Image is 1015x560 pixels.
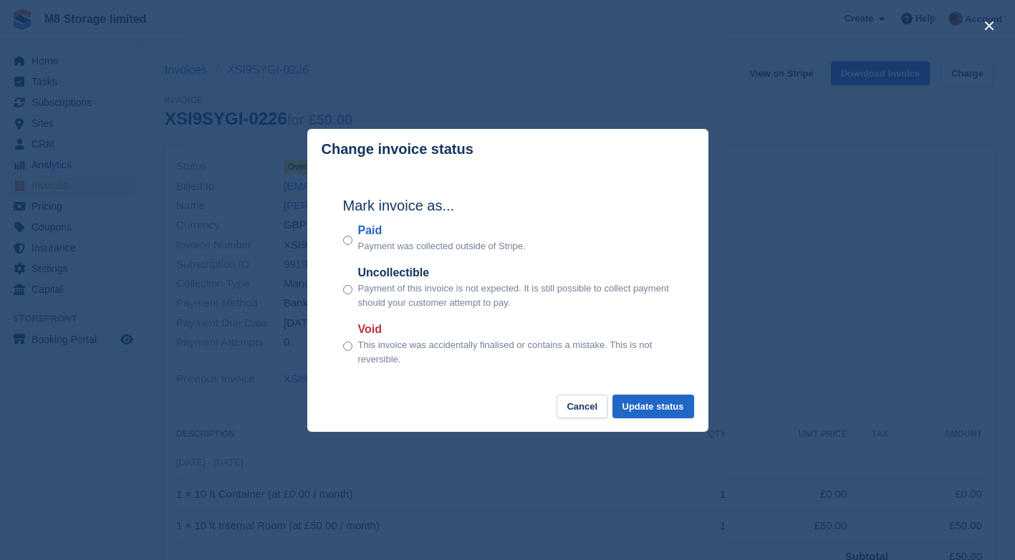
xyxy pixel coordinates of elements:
button: Update status [612,395,694,418]
p: This invoice was accidentally finalised or contains a mistake. This is not reversible. [358,338,673,366]
p: Payment of this invoice is not expected. It is still possible to collect payment should your cust... [358,281,673,309]
p: Payment was collected outside of Stripe. [358,239,526,254]
p: Change invoice status [322,141,473,158]
h2: Mark invoice as... [343,195,673,216]
label: Uncollectible [358,264,673,281]
button: close [978,14,1001,37]
button: Cancel [557,395,607,418]
label: Void [358,321,673,338]
label: Paid [358,222,526,239]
